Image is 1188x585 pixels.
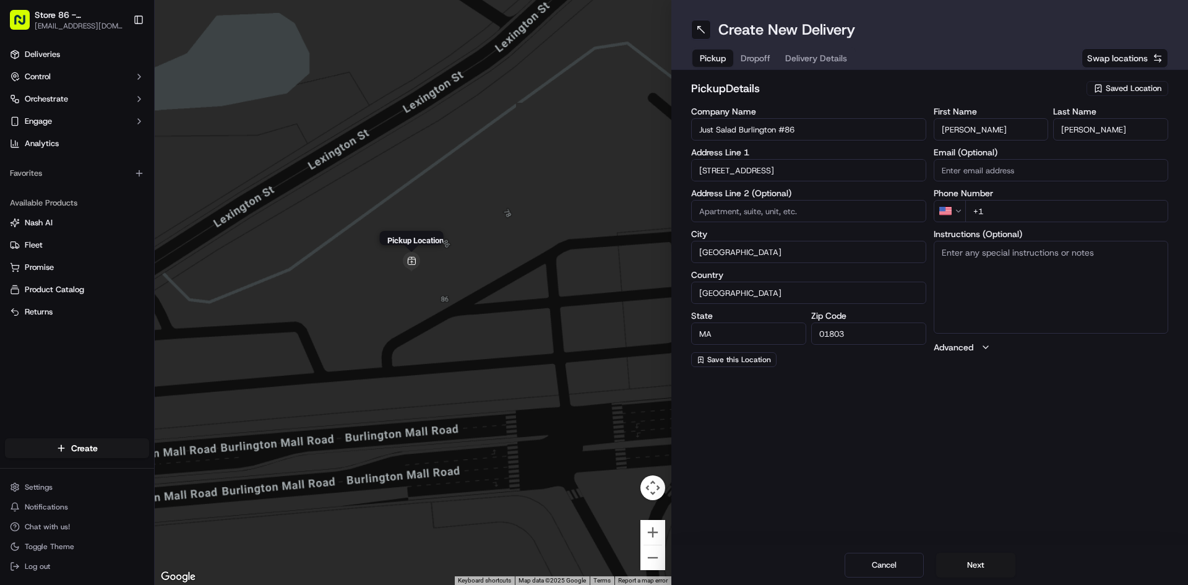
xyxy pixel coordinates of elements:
[1053,107,1168,116] label: Last Name
[640,545,665,570] button: Zoom out
[934,189,1169,197] label: Phone Number
[105,278,114,288] div: 💻
[5,193,149,213] div: Available Products
[640,520,665,545] button: Zoom in
[934,230,1169,238] label: Instructions (Optional)
[87,306,150,316] a: Powered byPylon
[593,577,611,584] a: Terms (opens in new tab)
[12,50,225,69] p: Welcome 👋
[12,12,37,37] img: Nash
[32,80,223,93] input: Got a question? Start typing here...
[10,217,144,228] a: Nash AI
[934,148,1169,157] label: Email (Optional)
[25,116,52,127] span: Engage
[100,225,125,235] span: [DATE]
[5,479,149,496] button: Settings
[1082,48,1168,68] button: Swap locations
[5,258,149,277] button: Promise
[12,118,35,141] img: 1736555255976-a54dd68f-1ca7-489b-9aae-adbdc363a1c4
[5,134,149,154] a: Analytics
[25,277,95,289] span: Knowledge Base
[41,192,66,202] span: [DATE]
[691,200,926,222] input: Apartment, suite, unit, etc.
[965,200,1169,222] input: Enter phone number
[691,80,1079,97] h2: pickup Details
[5,5,128,35] button: Store 86 - [GEOGRAPHIC_DATA] ([GEOGRAPHIC_DATA]) (Just Salad)[EMAIL_ADDRESS][DOMAIN_NAME]
[5,163,149,183] div: Favorites
[700,52,726,64] span: Pickup
[691,118,926,141] input: Enter company name
[25,482,53,492] span: Settings
[691,189,926,197] label: Address Line 2 (Optional)
[691,323,806,345] input: Enter state
[158,569,199,585] img: Google
[618,577,668,584] a: Report a map error
[12,161,83,171] div: Past conversations
[691,159,926,181] input: Enter address
[640,475,665,500] button: Map camera controls
[934,159,1169,181] input: Enter email address
[934,341,973,353] label: Advanced
[811,323,926,345] input: Enter zip code
[691,352,777,367] button: Save this Location
[25,240,43,251] span: Fleet
[5,111,149,131] button: Engage
[691,107,926,116] label: Company Name
[56,118,203,131] div: Start new chat
[707,355,771,365] span: Save this Location
[25,306,53,318] span: Returns
[934,341,1169,353] button: Advanced
[1087,80,1168,97] button: Saved Location
[5,280,149,300] button: Product Catalog
[811,311,926,320] label: Zip Code
[10,284,144,295] a: Product Catalog
[5,518,149,535] button: Chat with us!
[192,158,225,173] button: See all
[5,558,149,575] button: Log out
[718,20,855,40] h1: Create New Delivery
[56,131,170,141] div: We're available if you need us!
[35,21,126,31] button: [EMAIL_ADDRESS][DOMAIN_NAME]
[71,442,98,454] span: Create
[25,49,60,60] span: Deliveries
[785,52,847,64] span: Delivery Details
[25,138,59,149] span: Analytics
[691,230,926,238] label: City
[210,122,225,137] button: Start new chat
[934,107,1049,116] label: First Name
[936,553,1015,578] button: Next
[691,311,806,320] label: State
[387,236,443,245] p: Pickup Location
[691,271,926,279] label: Country
[5,498,149,516] button: Notifications
[38,225,90,235] span: Regen Pajulas
[5,302,149,322] button: Returns
[25,71,51,82] span: Control
[845,553,924,578] button: Cancel
[5,45,149,64] a: Deliveries
[1087,52,1148,64] span: Swap locations
[158,569,199,585] a: Open this area in Google Maps (opens a new window)
[934,118,1049,141] input: Enter first name
[100,272,204,294] a: 💻API Documentation
[691,148,926,157] label: Address Line 1
[25,217,53,228] span: Nash AI
[1053,118,1168,141] input: Enter last name
[25,502,68,512] span: Notifications
[12,278,22,288] div: 📗
[25,226,35,236] img: 1736555255976-a54dd68f-1ca7-489b-9aae-adbdc363a1c4
[5,213,149,233] button: Nash AI
[10,240,144,251] a: Fleet
[1106,83,1161,94] span: Saved Location
[5,538,149,555] button: Toggle Theme
[25,93,68,105] span: Orchestrate
[458,576,511,585] button: Keyboard shortcuts
[25,262,54,273] span: Promise
[5,438,149,458] button: Create
[5,67,149,87] button: Control
[123,307,150,316] span: Pylon
[117,277,199,289] span: API Documentation
[26,118,48,141] img: 1755196953914-cd9d9cba-b7f7-46ee-b6f5-75ff69acacf5
[741,52,770,64] span: Dropoff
